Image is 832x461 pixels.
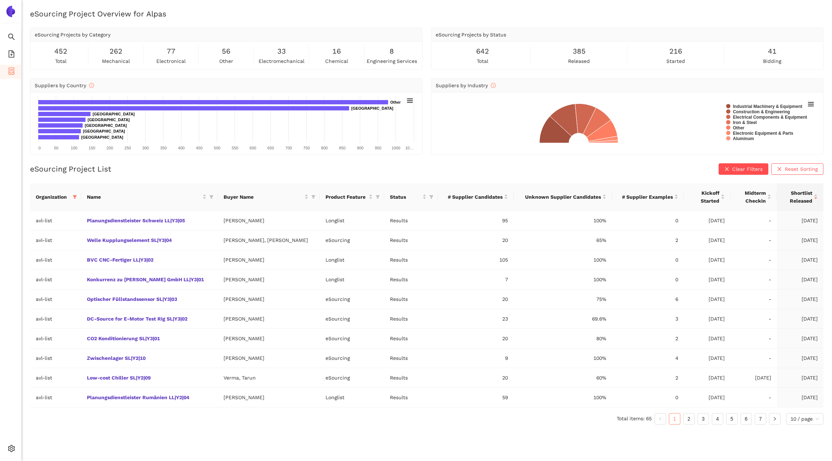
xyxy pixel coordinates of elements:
td: [PERSON_NAME] [218,289,320,309]
td: avl-list [30,388,81,407]
text: Electronic Equipment & Parts [733,131,793,136]
text: [GEOGRAPHIC_DATA] [351,106,393,110]
span: Midterm Checkin [736,189,766,205]
span: electromechanical [259,57,304,65]
td: Results [384,211,438,230]
span: filter [376,195,380,199]
td: [PERSON_NAME] [218,211,320,230]
span: search [8,31,15,45]
td: 75% [514,289,612,309]
li: 7 [755,413,766,425]
text: Other [390,100,401,104]
text: 50 [54,146,58,150]
span: filter [208,192,215,202]
td: avl-list [30,348,81,368]
td: 100% [514,270,612,289]
li: 4 [712,413,723,425]
td: [DATE] [777,250,823,270]
td: [DATE] [777,211,823,230]
text: 250 [124,146,131,150]
td: [DATE] [777,388,823,407]
td: Results [384,230,438,250]
text: 450 [196,146,202,150]
img: Logo [5,6,16,17]
td: 100% [514,211,612,230]
div: Page Size [786,413,823,425]
span: released [568,57,590,65]
text: 150 [89,146,95,150]
span: left [658,417,662,421]
td: - [730,211,777,230]
span: container [8,65,15,79]
td: 105 [438,250,514,270]
td: 4 [612,348,684,368]
li: Previous Page [655,413,666,425]
span: 642 [476,46,489,57]
td: Results [384,309,438,329]
button: left [655,413,666,425]
span: 56 [222,46,230,57]
span: filter [374,192,381,202]
span: # Supplier Candidates [444,193,503,201]
td: [DATE] [684,348,730,368]
span: other [219,57,233,65]
text: [GEOGRAPHIC_DATA] [83,129,125,133]
span: 452 [54,46,67,57]
td: - [730,329,777,348]
td: 60% [514,368,612,388]
td: 6 [612,289,684,309]
td: eSourcing [320,329,384,348]
span: filter [311,195,315,199]
span: filter [428,192,435,202]
th: this column's title is Product Feature,this column is sortable [320,183,384,211]
td: 2 [612,230,684,250]
td: 23 [438,309,514,329]
a: 2 [684,413,694,424]
td: 95 [438,211,514,230]
td: 7 [438,270,514,289]
span: 77 [167,46,175,57]
td: - [730,270,777,289]
th: this column's title is Unknown Supplier Candidates,this column is sortable [514,183,612,211]
td: eSourcing [320,348,384,368]
text: Aluminum [733,136,754,141]
td: Results [384,250,438,270]
a: 1 [669,413,680,424]
td: - [730,309,777,329]
td: 20 [438,230,514,250]
span: Clear Filters [732,165,763,173]
td: [PERSON_NAME] [218,388,320,407]
td: 100% [514,388,612,407]
span: bidding [763,57,781,65]
td: avl-list [30,289,81,309]
td: - [730,348,777,368]
span: mechanical [102,57,130,65]
a: 3 [698,413,709,424]
text: [GEOGRAPHIC_DATA] [88,118,130,122]
text: 800 [321,146,328,150]
li: 1 [669,413,680,425]
td: eSourcing [320,230,384,250]
td: Results [384,329,438,348]
span: eSourcing Projects by Category [35,32,111,38]
td: 0 [612,250,684,270]
span: Shortlist Released [783,189,812,205]
text: 900 [357,146,363,150]
td: [PERSON_NAME] [218,348,320,368]
td: avl-list [30,270,81,289]
li: Total items: 65 [617,413,652,425]
td: [DATE] [684,309,730,329]
button: right [769,413,780,425]
span: Reset Sorting [785,165,818,173]
span: started [666,57,685,65]
span: 8 [390,46,394,57]
td: [PERSON_NAME] [218,250,320,270]
td: 20 [438,368,514,388]
td: - [730,250,777,270]
text: 600 [250,146,256,150]
td: 59 [438,388,514,407]
text: Electrical Components & Equipment [733,115,807,120]
td: 3 [612,309,684,329]
td: Longlist [320,388,384,407]
span: close [777,167,782,172]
